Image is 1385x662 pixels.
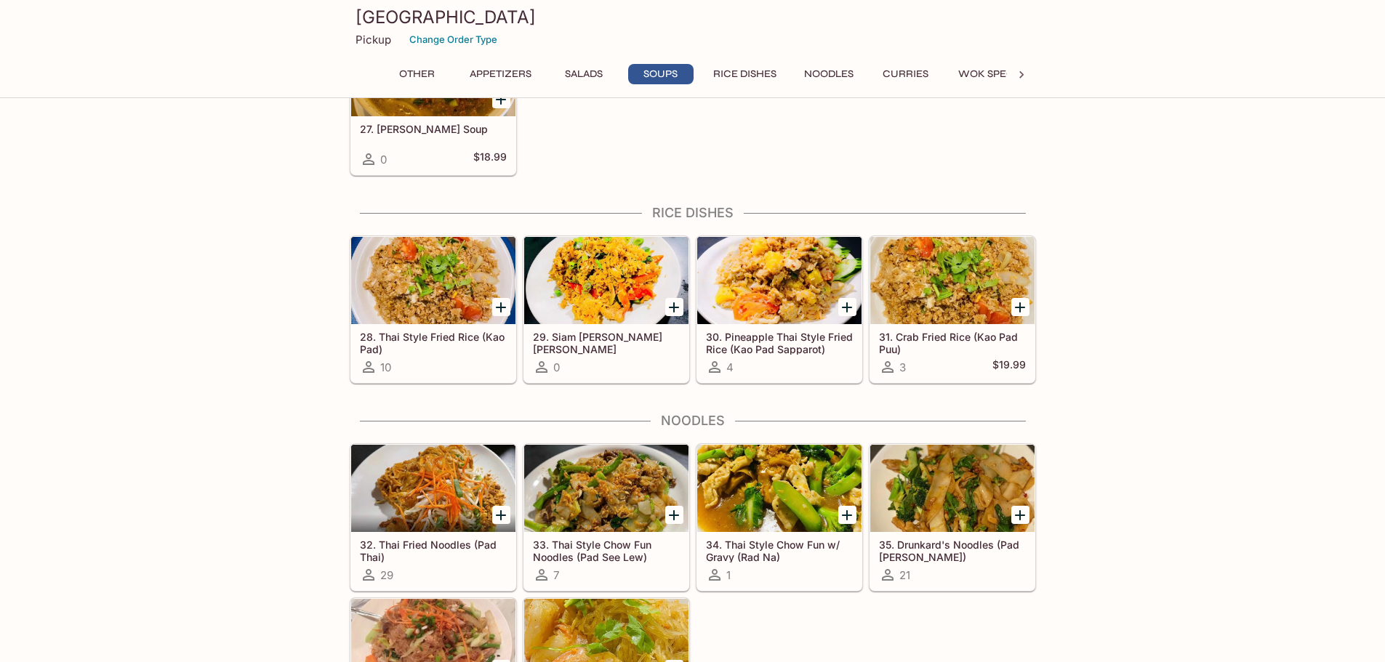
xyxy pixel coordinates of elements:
span: 1 [726,568,731,582]
div: 30. Pineapple Thai Style Fried Rice (Kao Pad Sapparot) [697,237,862,324]
button: Add 32. Thai Fried Noodles (Pad Thai) [492,506,510,524]
button: Add 27. Laotian Udon Soup [492,90,510,108]
h5: 33. Thai Style Chow Fun Noodles (Pad See Lew) [533,538,680,562]
div: 34. Thai Style Chow Fun w/ Gravy (Rad Na) [697,445,862,532]
button: Salads [551,64,617,84]
h5: $19.99 [992,358,1026,376]
div: 35. Drunkard's Noodles (Pad Kee Mao) [870,445,1035,532]
h5: 32. Thai Fried Noodles (Pad Thai) [360,538,507,562]
h5: $18.99 [473,150,507,168]
div: 27. Laotian Udon Soup [351,29,515,116]
h5: 34. Thai Style Chow Fun w/ Gravy (Rad Na) [706,538,853,562]
button: Noodles [796,64,862,84]
button: Change Order Type [403,28,504,51]
h5: 28. Thai Style Fried Rice (Kao Pad) [360,331,507,355]
button: Wok Specialties [950,64,1058,84]
span: 10 [380,360,391,374]
a: 28. Thai Style Fried Rice (Kao Pad)10 [350,236,516,383]
span: 7 [553,568,559,582]
h3: [GEOGRAPHIC_DATA] [356,6,1030,28]
h5: 29. Siam [PERSON_NAME] [PERSON_NAME] ([PERSON_NAME] Pad [PERSON_NAME]) [533,331,680,355]
button: Appetizers [462,64,539,84]
a: 29. Siam [PERSON_NAME] [PERSON_NAME] ([PERSON_NAME] Pad [PERSON_NAME])0 [523,236,689,383]
h5: 30. Pineapple Thai Style Fried Rice (Kao Pad Sapparot) [706,331,853,355]
a: 34. Thai Style Chow Fun w/ Gravy (Rad Na)1 [696,444,862,591]
button: Add 33. Thai Style Chow Fun Noodles (Pad See Lew) [665,506,683,524]
button: Add 31. Crab Fried Rice (Kao Pad Puu) [1011,298,1029,316]
h5: 27. [PERSON_NAME] Soup [360,123,507,135]
span: 21 [899,568,910,582]
button: Curries [873,64,939,84]
span: 4 [726,360,734,374]
a: 27. [PERSON_NAME] Soup0$18.99 [350,28,516,175]
button: Other [385,64,450,84]
span: 29 [380,568,393,582]
div: 31. Crab Fried Rice (Kao Pad Puu) [870,237,1035,324]
a: 30. Pineapple Thai Style Fried Rice (Kao Pad Sapparot)4 [696,236,862,383]
p: Pickup [356,33,391,47]
h5: 35. Drunkard's Noodles (Pad [PERSON_NAME]) [879,538,1026,562]
a: 33. Thai Style Chow Fun Noodles (Pad See Lew)7 [523,444,689,591]
button: Add 28. Thai Style Fried Rice (Kao Pad) [492,298,510,316]
h4: Noodles [350,413,1036,429]
div: 29. Siam Basil Fried Rice (Kao Pad Ka Pao) [524,237,689,324]
h5: 31. Crab Fried Rice (Kao Pad Puu) [879,331,1026,355]
h4: Rice Dishes [350,205,1036,221]
a: 32. Thai Fried Noodles (Pad Thai)29 [350,444,516,591]
button: Add 30. Pineapple Thai Style Fried Rice (Kao Pad Sapparot) [838,298,856,316]
div: 28. Thai Style Fried Rice (Kao Pad) [351,237,515,324]
a: 31. Crab Fried Rice (Kao Pad Puu)3$19.99 [870,236,1035,383]
span: 3 [899,360,906,374]
button: Add 35. Drunkard's Noodles (Pad Kee Mao) [1011,506,1029,524]
div: 33. Thai Style Chow Fun Noodles (Pad See Lew) [524,445,689,532]
a: 35. Drunkard's Noodles (Pad [PERSON_NAME])21 [870,444,1035,591]
button: Soups [628,64,694,84]
button: Rice Dishes [705,64,784,84]
div: 32. Thai Fried Noodles (Pad Thai) [351,445,515,532]
button: Add 29. Siam Basil Fried Rice (Kao Pad Ka Pao) [665,298,683,316]
span: 0 [553,360,560,374]
button: Add 34. Thai Style Chow Fun w/ Gravy (Rad Na) [838,506,856,524]
span: 0 [380,153,387,166]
